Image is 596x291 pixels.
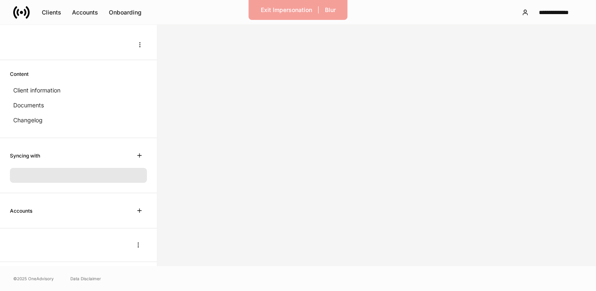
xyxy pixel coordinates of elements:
a: Client information [10,83,147,98]
h6: Content [10,70,29,78]
a: Changelog [10,113,147,128]
div: Blur [325,7,336,13]
button: Exit Impersonation [255,3,317,17]
button: Blur [320,3,341,17]
button: Accounts [67,6,103,19]
a: Data Disclaimer [70,275,101,282]
div: Exit Impersonation [261,7,312,13]
p: Changelog [13,116,43,124]
p: Client information [13,86,60,95]
p: Documents [13,101,44,109]
div: Onboarding [109,10,142,15]
span: © 2025 OneAdvisory [13,275,54,282]
h6: Accounts [10,207,32,215]
a: Documents [10,98,147,113]
h6: Syncing with [10,152,40,160]
div: Accounts [72,10,98,15]
button: Onboarding [103,6,147,19]
button: Clients [36,6,67,19]
div: Clients [42,10,61,15]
